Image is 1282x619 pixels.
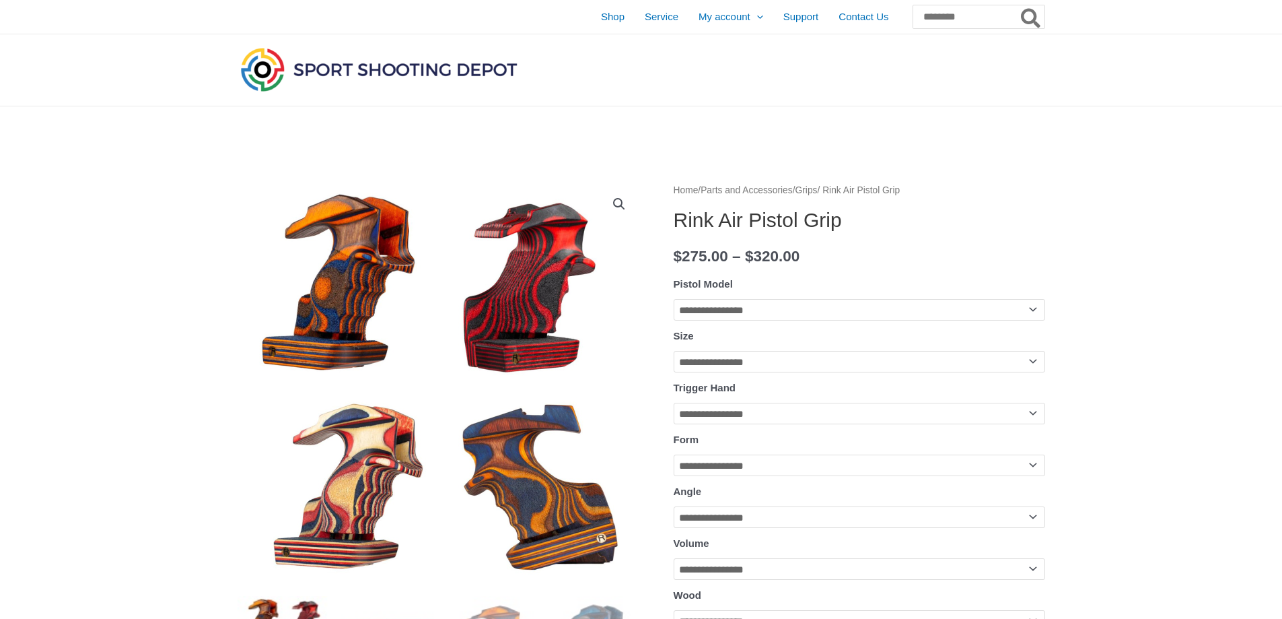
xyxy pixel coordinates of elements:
[674,382,736,393] label: Trigger Hand
[674,486,702,497] label: Angle
[607,192,631,216] a: View full-screen image gallery
[674,537,709,549] label: Volume
[745,248,754,265] span: $
[674,434,699,445] label: Form
[674,589,701,601] label: Wood
[238,44,520,94] img: Sport Shooting Depot
[674,182,1045,199] nav: Breadcrumb
[674,248,682,265] span: $
[674,330,694,341] label: Size
[732,248,741,265] span: –
[674,278,733,290] label: Pistol Model
[674,248,728,265] bdi: 275.00
[701,185,793,195] a: Parts and Accessories
[745,248,799,265] bdi: 320.00
[674,208,1045,232] h1: Rink Air Pistol Grip
[238,182,641,586] img: Rink Air Pistol Grip
[1018,5,1044,28] button: Search
[795,185,818,195] a: Grips
[674,185,699,195] a: Home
